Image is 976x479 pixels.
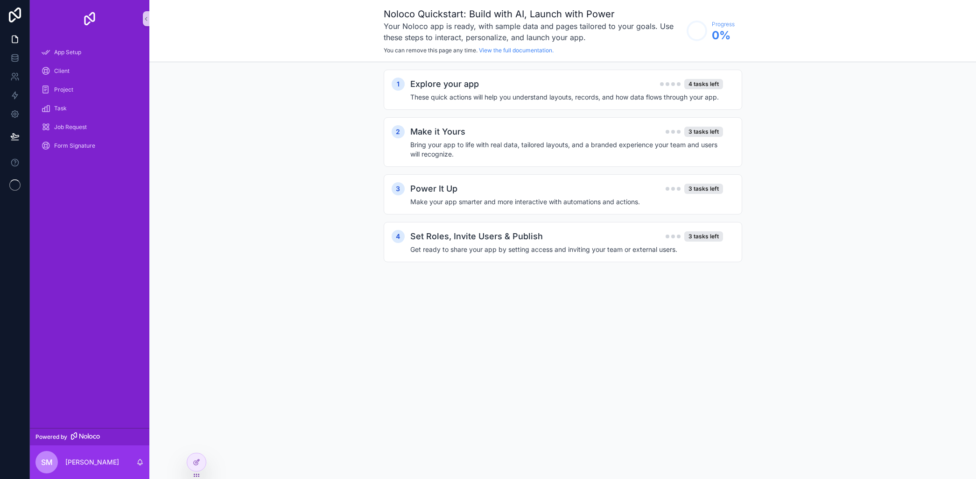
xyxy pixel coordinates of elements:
[82,11,97,26] img: App logo
[410,182,457,195] h2: Power It Up
[41,457,53,468] span: SM
[712,28,735,43] span: 0 %
[35,119,144,136] a: Job Request
[384,21,682,43] h3: Your Noloco app is ready, with sample data and pages tailored to your goals. Use these steps to i...
[35,433,67,441] span: Powered by
[392,78,405,91] div: 1
[684,184,723,194] div: 3 tasks left
[54,123,87,131] span: Job Request
[410,140,723,159] h4: Bring your app to life with real data, tailored layouts, and a branded experience your team and u...
[30,37,149,166] div: scrollable content
[35,63,144,79] a: Client
[392,230,405,243] div: 4
[54,49,81,56] span: App Setup
[392,182,405,195] div: 3
[410,245,723,254] h4: Get ready to share your app by setting access and inviting your team or external users.
[35,81,144,98] a: Project
[479,47,554,54] a: View the full documentation.
[410,93,723,102] h4: These quick actions will help you understand layouts, records, and how data flows through your app.
[35,44,144,61] a: App Setup
[30,428,149,445] a: Powered by
[410,78,479,91] h2: Explore your app
[54,67,70,75] span: Client
[35,100,144,117] a: Task
[384,7,682,21] h1: Noloco Quickstart: Build with AI, Launch with Power
[684,127,723,137] div: 3 tasks left
[54,105,67,112] span: Task
[149,62,976,288] div: scrollable content
[712,21,735,28] span: Progress
[410,230,543,243] h2: Set Roles, Invite Users & Publish
[410,125,465,138] h2: Make it Yours
[54,86,73,93] span: Project
[684,79,723,89] div: 4 tasks left
[35,137,144,154] a: Form Signature
[410,197,723,207] h4: Make your app smarter and more interactive with automations and actions.
[384,47,477,54] span: You can remove this page any time.
[684,231,723,242] div: 3 tasks left
[65,458,119,467] p: [PERSON_NAME]
[54,142,95,150] span: Form Signature
[392,125,405,138] div: 2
